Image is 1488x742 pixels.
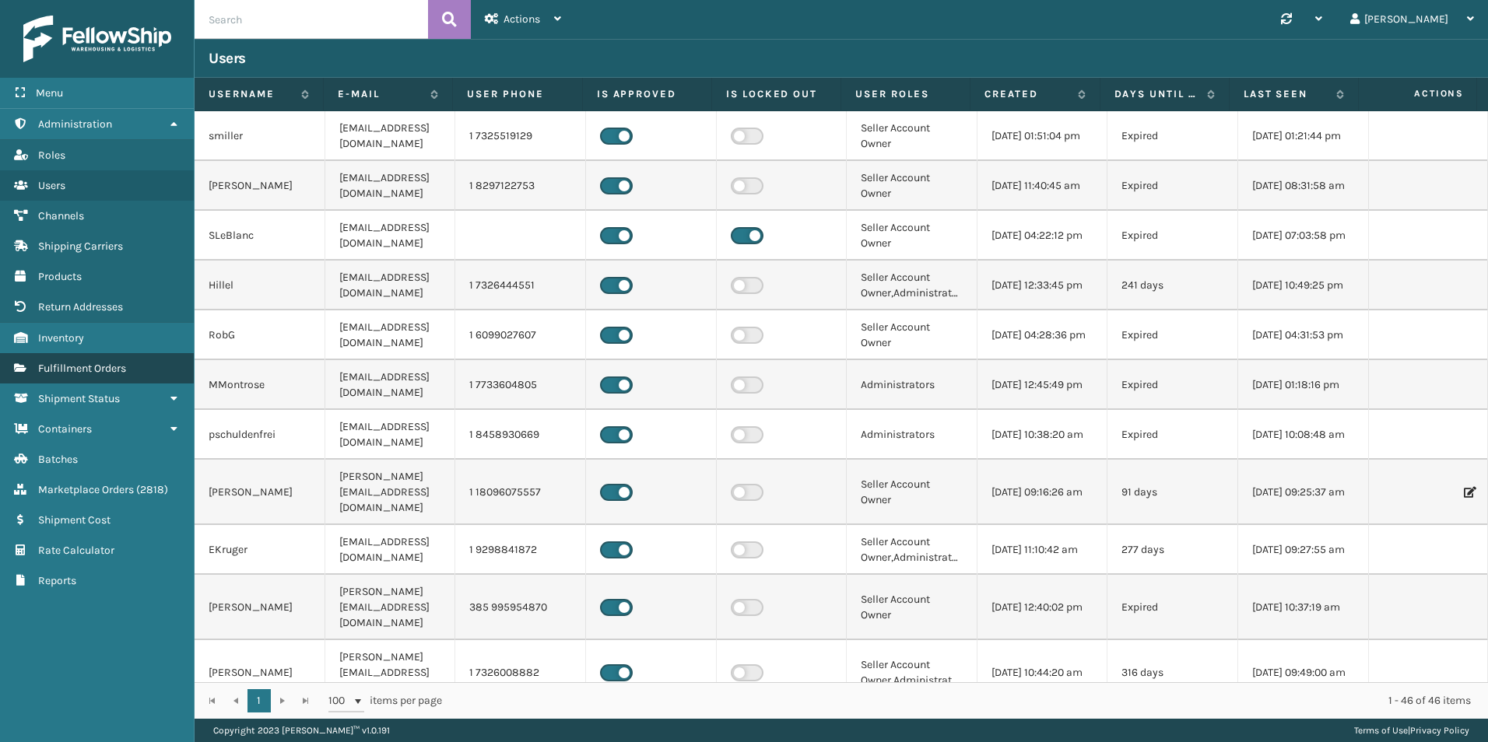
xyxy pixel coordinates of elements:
[325,111,456,161] td: [EMAIL_ADDRESS][DOMAIN_NAME]
[325,460,456,525] td: [PERSON_NAME][EMAIL_ADDRESS][DOMAIN_NAME]
[1238,410,1369,460] td: [DATE] 10:08:48 am
[38,240,123,253] span: Shipping Carriers
[325,640,456,705] td: [PERSON_NAME][EMAIL_ADDRESS][DOMAIN_NAME]
[195,460,325,525] td: [PERSON_NAME]
[136,483,168,496] span: ( 2818 )
[726,87,826,101] label: Is Locked Out
[855,87,956,101] label: User Roles
[325,360,456,410] td: [EMAIL_ADDRESS][DOMAIN_NAME]
[467,87,567,101] label: User phone
[209,87,293,101] label: Username
[1238,640,1369,705] td: [DATE] 09:49:00 am
[847,261,977,310] td: Seller Account Owner,Administrators
[455,360,586,410] td: 1 7733604805
[338,87,423,101] label: E-mail
[38,574,76,587] span: Reports
[195,640,325,705] td: [PERSON_NAME]
[1114,87,1199,101] label: Days until password expires
[977,410,1108,460] td: [DATE] 10:38:20 am
[1107,410,1238,460] td: Expired
[977,525,1108,575] td: [DATE] 11:10:42 am
[325,410,456,460] td: [EMAIL_ADDRESS][DOMAIN_NAME]
[209,49,246,68] h3: Users
[977,261,1108,310] td: [DATE] 12:33:45 pm
[1107,111,1238,161] td: Expired
[325,525,456,575] td: [EMAIL_ADDRESS][DOMAIN_NAME]
[455,410,586,460] td: 1 8458930669
[1464,487,1473,498] i: Edit
[1354,725,1408,736] a: Terms of Use
[213,719,390,742] p: Copyright 2023 [PERSON_NAME]™ v 1.0.191
[977,575,1108,640] td: [DATE] 12:40:02 pm
[847,575,977,640] td: Seller Account Owner
[38,331,84,345] span: Inventory
[1244,87,1328,101] label: Last Seen
[1363,81,1473,107] span: Actions
[38,392,120,405] span: Shipment Status
[1238,111,1369,161] td: [DATE] 01:21:44 pm
[23,16,171,62] img: logo
[847,410,977,460] td: Administrators
[38,453,78,466] span: Batches
[328,693,352,709] span: 100
[195,525,325,575] td: EKruger
[38,117,112,131] span: Administration
[325,211,456,261] td: [EMAIL_ADDRESS][DOMAIN_NAME]
[847,460,977,525] td: Seller Account Owner
[195,161,325,211] td: [PERSON_NAME]
[38,209,84,222] span: Channels
[977,640,1108,705] td: [DATE] 10:44:20 am
[1107,161,1238,211] td: Expired
[455,111,586,161] td: 1 7325519129
[38,362,126,375] span: Fulfillment Orders
[195,111,325,161] td: smiller
[504,12,540,26] span: Actions
[977,161,1108,211] td: [DATE] 11:40:45 am
[1410,725,1469,736] a: Privacy Policy
[1238,525,1369,575] td: [DATE] 09:27:55 am
[1107,525,1238,575] td: 277 days
[1107,211,1238,261] td: Expired
[455,525,586,575] td: 1 9298841872
[455,161,586,211] td: 1 8297122753
[1354,719,1469,742] div: |
[847,111,977,161] td: Seller Account Owner
[38,422,92,436] span: Containers
[847,360,977,410] td: Administrators
[977,460,1108,525] td: [DATE] 09:16:26 am
[1238,575,1369,640] td: [DATE] 10:37:19 am
[38,179,65,192] span: Users
[195,211,325,261] td: SLeBlanc
[325,161,456,211] td: [EMAIL_ADDRESS][DOMAIN_NAME]
[38,544,114,557] span: Rate Calculator
[455,310,586,360] td: 1 6099027607
[847,310,977,360] td: Seller Account Owner
[977,211,1108,261] td: [DATE] 04:22:12 pm
[195,310,325,360] td: RobG
[36,86,63,100] span: Menu
[977,111,1108,161] td: [DATE] 01:51:04 pm
[455,640,586,705] td: 1 7326008882
[1107,460,1238,525] td: 91 days
[195,261,325,310] td: Hillel
[847,640,977,705] td: Seller Account Owner,Administrators
[977,310,1108,360] td: [DATE] 04:28:36 pm
[847,525,977,575] td: Seller Account Owner,Administrators
[1238,310,1369,360] td: [DATE] 04:31:53 pm
[464,693,1471,709] div: 1 - 46 of 46 items
[1107,261,1238,310] td: 241 days
[1107,575,1238,640] td: Expired
[195,575,325,640] td: [PERSON_NAME]
[1238,211,1369,261] td: [DATE] 07:03:58 pm
[38,300,123,313] span: Return Addresses
[597,87,697,101] label: Is Approved
[247,689,271,712] a: 1
[325,575,456,640] td: [PERSON_NAME][EMAIL_ADDRESS][DOMAIN_NAME]
[1107,640,1238,705] td: 316 days
[847,211,977,261] td: Seller Account Owner
[1238,360,1369,410] td: [DATE] 01:18:16 pm
[38,513,111,527] span: Shipment Cost
[1107,360,1238,410] td: Expired
[38,270,82,283] span: Products
[195,410,325,460] td: pschuldenfrei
